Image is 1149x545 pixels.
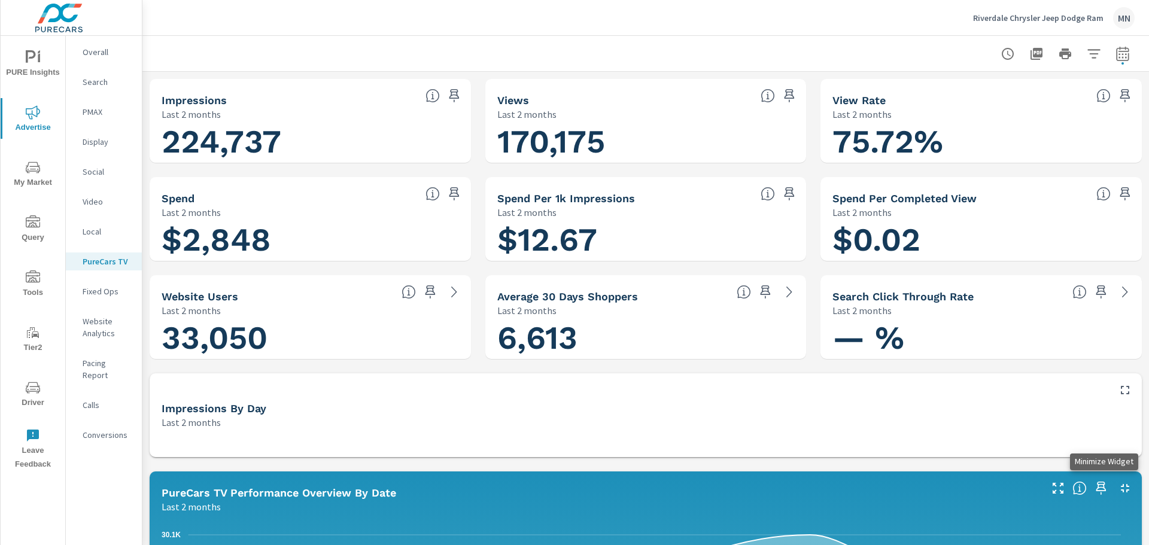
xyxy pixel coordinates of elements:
span: Leave Feedback [4,428,62,471]
span: PURE Insights [4,50,62,80]
p: Pacing Report [83,357,132,381]
a: See more details in report [1115,282,1135,302]
p: PMAX [83,106,132,118]
span: Advertise [4,105,62,135]
p: Fixed Ops [83,285,132,297]
p: Last 2 months [162,500,221,514]
span: Save this to your personalized report [421,282,440,302]
span: Query [4,215,62,245]
h1: 6,613 [497,318,795,358]
span: Save this to your personalized report [780,86,799,105]
h1: $12.67 [497,220,795,260]
h1: 224,737 [162,121,459,162]
h1: 170,175 [497,121,795,162]
h5: Views [497,94,529,106]
div: Video [66,193,142,211]
span: Number of times your connected TV ad was viewed completely by a user. [Source: This data is provi... [761,89,775,103]
p: Last 2 months [832,303,892,318]
a: See more details in report [445,282,464,302]
div: nav menu [1,36,65,476]
p: Calls [83,399,132,411]
span: Save this to your personalized report [1115,184,1135,203]
div: Pacing Report [66,354,142,384]
span: Unique website visitors over the selected time period. [Source: Website Analytics] [402,285,416,299]
text: 30.1K [162,531,181,539]
h5: Impressions [162,94,227,106]
span: Save this to your personalized report [756,282,775,302]
h5: Spend Per Completed View [832,192,977,205]
p: Last 2 months [162,205,221,220]
p: Conversions [83,429,132,441]
p: Riverdale Chrysler Jeep Dodge Ram [973,13,1104,23]
button: Print Report [1053,42,1077,66]
div: Fixed Ops [66,282,142,300]
span: Total spend per 1,000 impressions. [Source: This data is provided by the video advertising platform] [761,187,775,201]
p: Social [83,166,132,178]
div: Display [66,133,142,151]
p: Overall [83,46,132,58]
p: Last 2 months [832,107,892,121]
h1: 75.72% [832,121,1130,162]
span: Percentage of Impressions where the ad was viewed completely. “Impressions” divided by “Views”. [... [1096,89,1111,103]
span: Save this to your personalized report [780,184,799,203]
p: Last 2 months [832,205,892,220]
p: Search [83,76,132,88]
p: Last 2 months [162,303,221,318]
h1: $0.02 [832,220,1130,260]
p: Website Analytics [83,315,132,339]
p: Last 2 months [497,107,557,121]
p: Last 2 months [497,303,557,318]
h5: Impressions by Day [162,402,266,415]
h5: PureCars TV Performance Overview By Date [162,486,396,499]
span: Cost of your connected TV ad campaigns. [Source: This data is provided by the video advertising p... [425,187,440,201]
div: Local [66,223,142,240]
span: Tier2 [4,325,62,355]
p: PureCars TV [83,255,132,267]
h5: Spend [162,192,194,205]
span: Driver [4,380,62,410]
p: Video [83,196,132,208]
span: Save this to your personalized report [445,86,464,105]
h1: $2,848 [162,220,459,260]
h5: Search Click Through Rate [832,290,974,303]
a: See more details in report [780,282,799,302]
h5: Average 30 Days Shoppers [497,290,638,303]
span: Save this to your personalized report [1092,479,1111,498]
div: PMAX [66,103,142,121]
span: A rolling 30 day total of daily Shoppers on the dealership website, averaged over the selected da... [737,285,751,299]
button: Maximize Widget [1115,380,1135,400]
div: Search [66,73,142,91]
button: Make Fullscreen [1048,479,1068,498]
button: Select Date Range [1111,42,1135,66]
div: MN [1113,7,1135,29]
div: PureCars TV [66,252,142,270]
span: Understand PureCars TV performance data over time and see how metrics compare to each other over ... [1072,481,1087,495]
h5: Spend Per 1k Impressions [497,192,635,205]
div: Calls [66,396,142,414]
span: Tools [4,270,62,300]
p: Last 2 months [162,107,221,121]
h1: 33,050 [162,318,459,358]
div: Social [66,163,142,181]
h1: — % [832,318,1130,358]
div: Website Analytics [66,312,142,342]
span: Save this to your personalized report [445,184,464,203]
div: Overall [66,43,142,61]
h5: View Rate [832,94,886,106]
p: Display [83,136,132,148]
p: Last 2 months [162,415,221,430]
div: Conversions [66,426,142,444]
p: Local [83,226,132,238]
span: My Market [4,160,62,190]
p: Last 2 months [497,205,557,220]
span: Save this to your personalized report [1115,86,1135,105]
span: Number of times your connected TV ad was presented to a user. [Source: This data is provided by t... [425,89,440,103]
span: Total spend per 1,000 impressions. [Source: This data is provided by the video advertising platform] [1096,187,1111,201]
button: Apply Filters [1082,42,1106,66]
span: Percentage of users who viewed your campaigns who clicked through to your website. For example, i... [1072,285,1087,299]
h5: Website Users [162,290,238,303]
button: "Export Report to PDF" [1025,42,1048,66]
